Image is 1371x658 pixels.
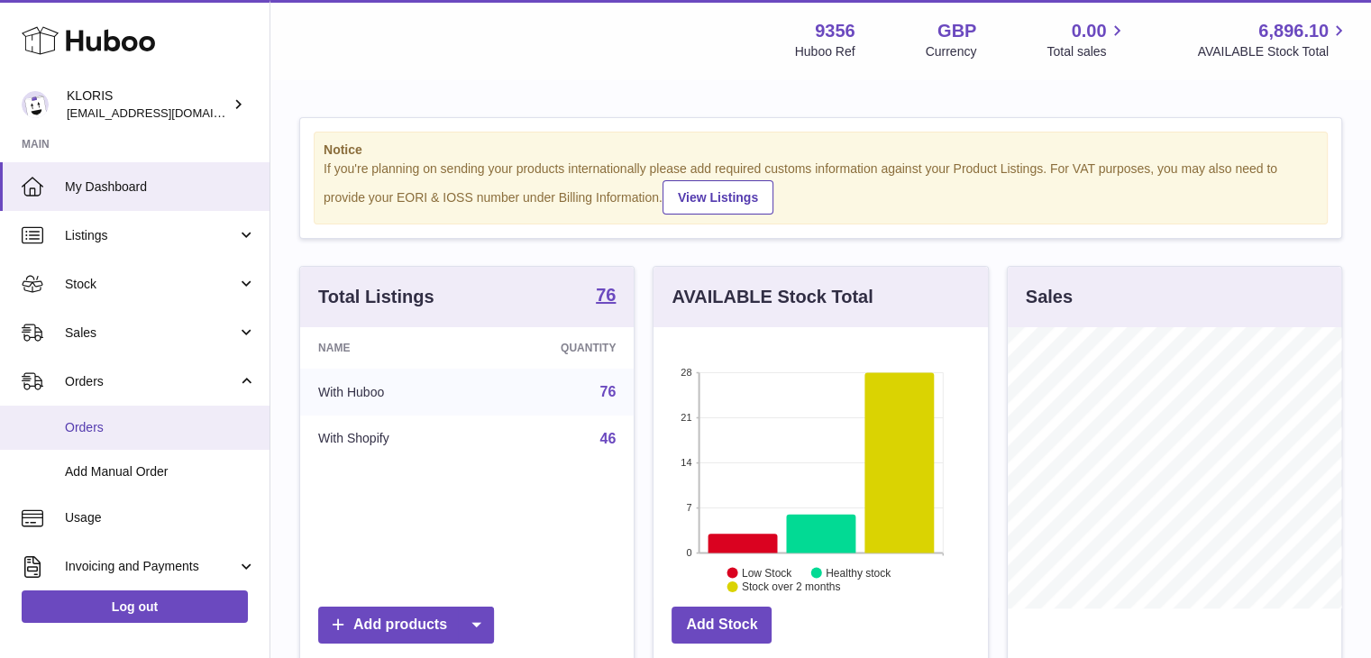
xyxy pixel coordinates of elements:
[65,227,237,244] span: Listings
[681,412,692,423] text: 21
[22,91,49,118] img: internalAdmin-9356@internal.huboo.com
[1197,43,1349,60] span: AVAILABLE Stock Total
[596,286,616,307] a: 76
[687,547,692,558] text: 0
[300,327,480,369] th: Name
[65,373,237,390] span: Orders
[65,558,237,575] span: Invoicing and Payments
[937,19,976,43] strong: GBP
[742,566,792,579] text: Low Stock
[672,285,873,309] h3: AVAILABLE Stock Total
[300,416,480,462] td: With Shopify
[1072,19,1107,43] span: 0.00
[1258,19,1329,43] span: 6,896.10
[480,327,635,369] th: Quantity
[600,431,617,446] a: 46
[318,285,434,309] h3: Total Listings
[318,607,494,644] a: Add products
[826,566,891,579] text: Healthy stock
[22,590,248,623] a: Log out
[300,369,480,416] td: With Huboo
[67,105,265,120] span: [EMAIL_ADDRESS][DOMAIN_NAME]
[1047,43,1127,60] span: Total sales
[681,367,692,378] text: 28
[815,19,855,43] strong: 9356
[795,43,855,60] div: Huboo Ref
[596,286,616,304] strong: 76
[65,178,256,196] span: My Dashboard
[600,384,617,399] a: 76
[687,502,692,513] text: 7
[926,43,977,60] div: Currency
[1047,19,1127,60] a: 0.00 Total sales
[65,276,237,293] span: Stock
[324,160,1318,215] div: If you're planning on sending your products internationally please add required customs informati...
[65,509,256,526] span: Usage
[65,419,256,436] span: Orders
[672,607,772,644] a: Add Stock
[742,580,840,593] text: Stock over 2 months
[324,142,1318,159] strong: Notice
[681,457,692,468] text: 14
[67,87,229,122] div: KLORIS
[663,180,773,215] a: View Listings
[1197,19,1349,60] a: 6,896.10 AVAILABLE Stock Total
[65,463,256,480] span: Add Manual Order
[1026,285,1073,309] h3: Sales
[65,324,237,342] span: Sales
